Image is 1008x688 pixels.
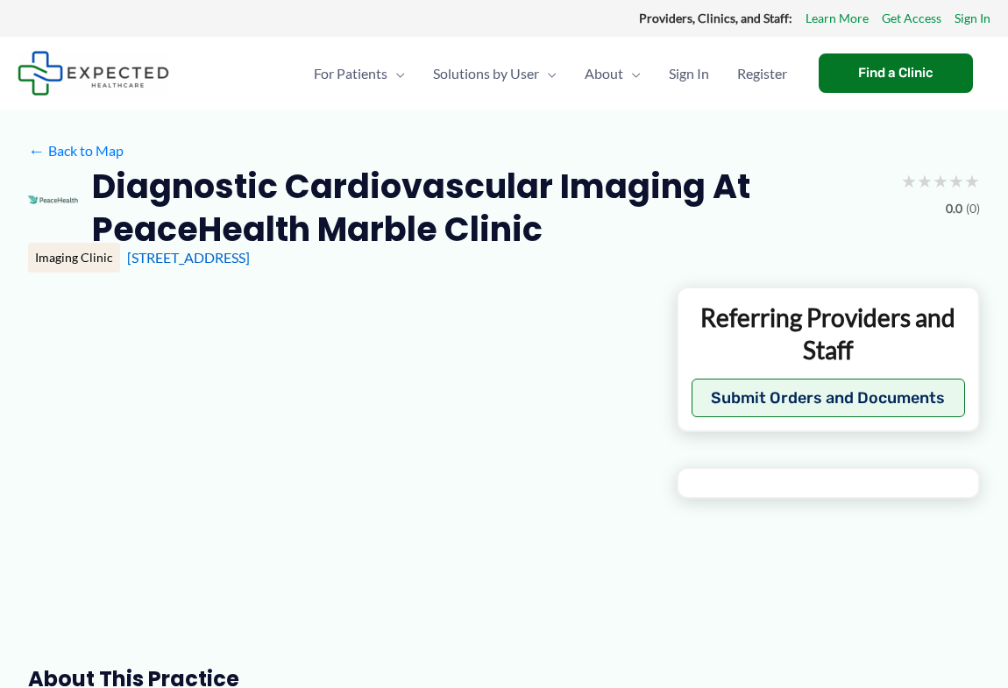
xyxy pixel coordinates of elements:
a: [STREET_ADDRESS] [127,249,250,266]
span: Sign In [669,43,709,104]
span: For Patients [314,43,387,104]
span: ★ [917,165,933,197]
span: 0.0 [946,197,962,220]
button: Submit Orders and Documents [692,379,965,417]
span: ★ [964,165,980,197]
span: Menu Toggle [539,43,557,104]
a: Find a Clinic [819,53,973,93]
span: ★ [933,165,948,197]
a: Register [723,43,801,104]
span: ★ [901,165,917,197]
a: Get Access [882,7,941,30]
strong: Providers, Clinics, and Staff: [639,11,792,25]
a: For PatientsMenu Toggle [300,43,419,104]
span: About [585,43,623,104]
span: ★ [948,165,964,197]
a: ←Back to Map [28,138,124,164]
nav: Primary Site Navigation [300,43,801,104]
a: Sign In [955,7,990,30]
a: Sign In [655,43,723,104]
a: Learn More [806,7,869,30]
p: Referring Providers and Staff [692,301,965,365]
img: Expected Healthcare Logo - side, dark font, small [18,51,169,96]
span: Menu Toggle [387,43,405,104]
div: Imaging Clinic [28,243,120,273]
span: Solutions by User [433,43,539,104]
h2: Diagnostic Cardiovascular Imaging at PeaceHealth Marble Clinic [92,165,887,252]
a: Solutions by UserMenu Toggle [419,43,571,104]
span: Register [737,43,787,104]
a: AboutMenu Toggle [571,43,655,104]
span: Menu Toggle [623,43,641,104]
span: (0) [966,197,980,220]
span: ← [28,142,45,159]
